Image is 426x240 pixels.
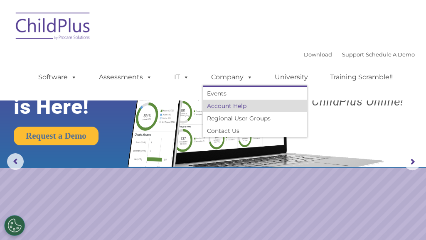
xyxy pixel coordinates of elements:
a: Software [30,69,85,86]
a: Regional User Groups [203,112,307,125]
a: Schedule A Demo [366,51,415,58]
a: Request a Demo [14,127,98,145]
rs-layer: Boost your productivity and streamline your success in ChildPlus Online! [294,53,421,107]
a: Support [342,51,364,58]
button: Cookies Settings [4,215,25,236]
a: Download [304,51,332,58]
a: IT [166,69,197,86]
img: ChildPlus by Procare Solutions [12,7,95,48]
font: | [304,51,415,58]
a: Company [203,69,261,86]
a: Contact Us [203,125,307,137]
a: Events [203,87,307,100]
a: University [266,69,316,86]
a: Account Help [203,100,307,112]
rs-layer: The Future of ChildPlus is Here! [14,49,150,118]
a: Training Scramble!! [322,69,401,86]
a: Assessments [91,69,160,86]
